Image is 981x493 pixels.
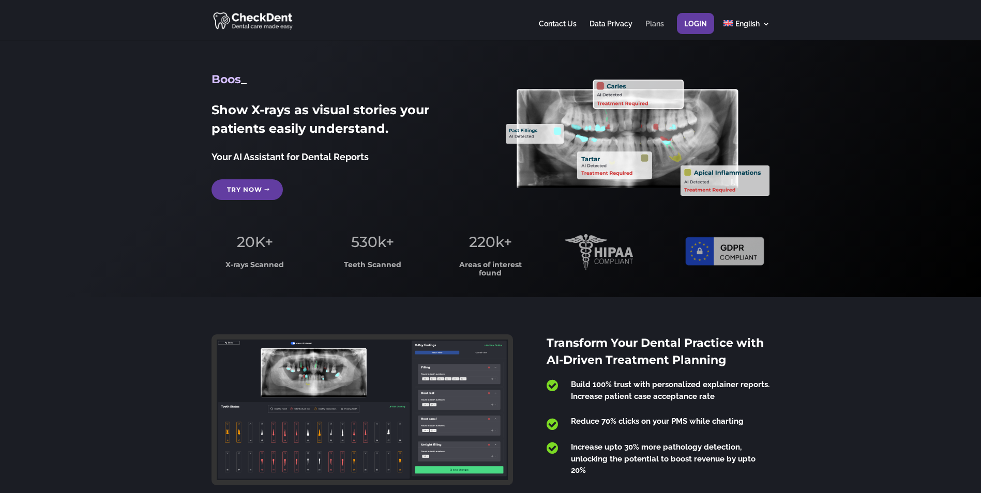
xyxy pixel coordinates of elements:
[212,101,475,143] h2: Show X-rays as visual stories your patients easily understand.
[237,233,273,251] span: 20K+
[212,72,241,86] span: Boos
[213,10,294,30] img: CheckDent AI
[645,20,664,40] a: Plans
[684,20,707,40] a: Login
[469,233,512,251] span: 220k+
[547,418,558,431] span: 
[351,233,394,251] span: 530k+
[571,380,769,401] span: Build 100% trust with personalized explainer reports. Increase patient case acceptance rate
[241,72,247,86] span: _
[447,261,534,282] h3: Areas of interest found
[547,441,558,455] span: 
[571,417,744,426] span: Reduce 70% clicks on your PMS while charting
[547,379,558,392] span: 
[539,20,577,40] a: Contact Us
[212,179,283,200] a: Try Now
[723,20,769,40] a: English
[506,80,769,196] img: X_Ray_annotated
[547,336,764,367] span: Transform Your Dental Practice with AI-Driven Treatment Planning
[735,20,760,28] span: English
[590,20,632,40] a: Data Privacy
[212,151,369,162] span: Your AI Assistant for Dental Reports
[571,442,756,475] span: Increase upto 30% more pathology detection, unlocking the potential to boost revenue by upto 20%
